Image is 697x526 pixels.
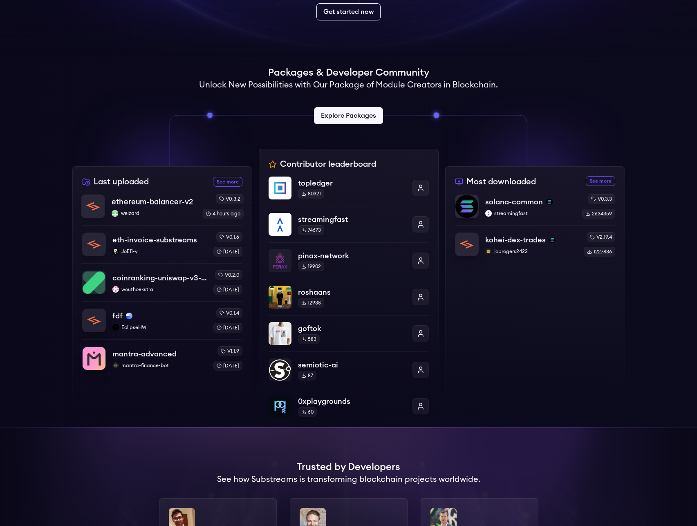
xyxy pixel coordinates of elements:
[316,3,381,20] a: Get started now
[126,313,132,319] img: base
[269,286,291,309] img: roshaans
[216,308,242,318] div: v0.1.4
[269,177,291,199] img: topledger
[298,189,324,199] div: 80321
[83,347,105,370] img: mantra-advanced
[269,315,429,351] a: goftokgoftok583
[269,395,291,418] img: 0xplaygrounds
[112,310,123,322] p: fdf
[455,233,478,256] img: kohei-dex-trades
[112,248,207,255] p: JoE11-y
[269,177,429,206] a: topledgertopledger80321
[269,279,429,315] a: roshaansroshaans12938
[455,225,615,257] a: kohei-dex-tradeskohei-dex-tradessolanajobrogers2422jobrogers2422v2.19.41227836
[269,206,429,242] a: streamingfaststreamingfast74673
[269,249,291,272] img: pinax-network
[112,234,197,246] p: eth-invoice-substreams
[199,79,498,91] h2: Unlock New Possibilities with Our Package of Module Creators in Blockchain.
[297,461,400,474] h1: Trusted by Developers
[584,247,615,257] div: 1227836
[112,196,193,208] p: ethereum-balancer-v2
[213,177,242,187] a: See more recently uploaded packages
[269,322,291,345] img: goftok
[112,210,118,217] img: weizard
[298,359,406,371] p: semiotic-ai
[213,323,242,333] div: [DATE]
[298,298,324,308] div: 12938
[588,194,615,204] div: v0.3.3
[217,474,480,485] h2: See how Substreams is transforming blockchain projects worldwide.
[298,371,316,381] div: 87
[82,263,242,301] a: coinranking-uniswap-v3-forkscoinranking-uniswap-v3-forkswouthoekstrawouthoekstrav0.2.0[DATE]
[455,195,478,218] img: solana-common
[112,348,177,360] p: mantra-advanced
[485,248,492,255] img: jobrogers2422
[81,195,105,218] img: ethereum-balancer-v2
[314,107,383,124] a: Explore Packages
[485,210,576,217] p: streamingfast
[112,286,119,293] img: wouthoekstra
[268,66,429,79] h1: Packages & Developer Community
[202,209,243,219] div: 4 hours ago
[549,237,556,243] img: solana
[82,339,242,371] a: mantra-advancedmantra-advancedmantra-finance-botmantra-finance-botv1.1.9[DATE]
[83,233,105,256] img: eth-invoice-substreams
[298,396,406,407] p: 0xplaygrounds
[298,225,324,235] div: 74673
[298,214,406,225] p: streamingfast
[485,210,492,217] img: streamingfast
[298,323,406,334] p: goftok
[112,362,119,369] img: mantra-finance-bot
[587,232,615,242] div: v2.19.4
[298,334,320,344] div: 583
[82,225,242,263] a: eth-invoice-substreamseth-invoice-substreamsJoE11-yJoE11-yv0.1.6[DATE]
[112,210,196,217] p: weizard
[455,194,615,225] a: solana-commonsolana-commonsolanastreamingfaststreamingfastv0.3.32634359
[582,209,615,219] div: 2634359
[298,287,406,298] p: roshaans
[217,346,242,356] div: v1.1.9
[213,285,242,295] div: [DATE]
[213,247,242,257] div: [DATE]
[112,272,207,284] p: coinranking-uniswap-v3-forks
[586,176,615,186] a: See more most downloaded packages
[215,194,243,204] div: v0.3.2
[298,262,324,271] div: 19902
[112,324,207,331] p: EclipseHW
[112,286,207,293] p: wouthoekstra
[269,388,429,418] a: 0xplaygrounds0xplaygrounds60
[298,407,317,417] div: 60
[298,177,406,189] p: topledger
[485,234,546,246] p: kohei-dex-trades
[546,199,553,205] img: solana
[269,213,291,236] img: streamingfast
[216,232,242,242] div: v0.1.6
[83,309,105,332] img: fdf
[82,301,242,339] a: fdffdfbaseEclipseHWEclipseHWv0.1.4[DATE]
[112,248,119,255] img: JoE11-y
[269,358,291,381] img: semiotic-ai
[83,271,105,294] img: coinranking-uniswap-v3-forks
[213,361,242,371] div: [DATE]
[485,196,543,208] p: solana-common
[215,270,242,280] div: v0.2.0
[81,194,244,225] a: ethereum-balancer-v2ethereum-balancer-v2weizardweizardv0.3.24 hours ago
[269,242,429,279] a: pinax-networkpinax-network19902
[112,362,207,369] p: mantra-finance-bot
[298,250,406,262] p: pinax-network
[112,324,119,331] img: EclipseHW
[485,248,577,255] p: jobrogers2422
[269,351,429,388] a: semiotic-aisemiotic-ai87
